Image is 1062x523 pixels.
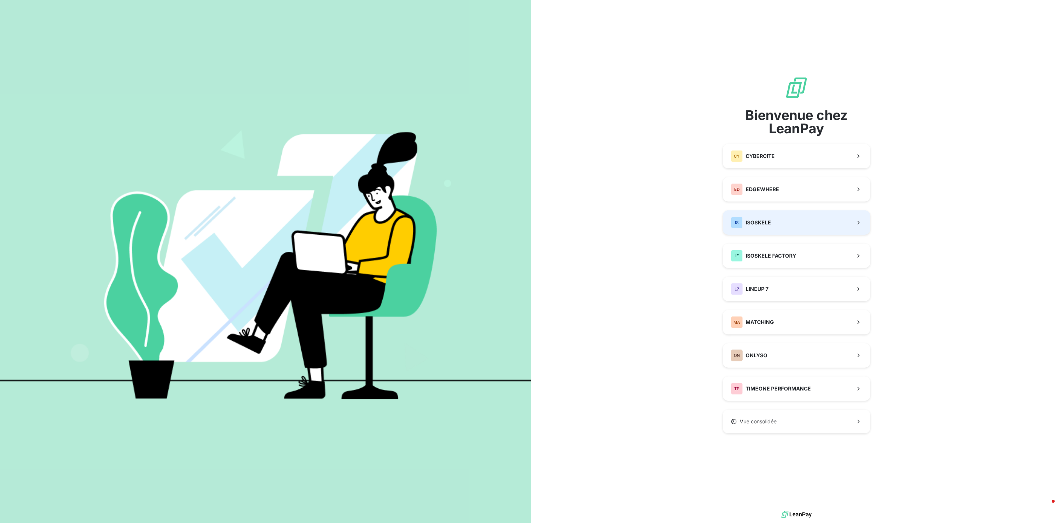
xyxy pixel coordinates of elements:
span: CYBERCITE [746,152,775,160]
div: MA [731,316,743,328]
div: CY [731,150,743,162]
iframe: Intercom live chat [1037,498,1055,516]
span: EDGEWHERE [746,186,779,193]
span: ONLYSO [746,352,767,359]
button: ISISOSKELE [723,210,870,235]
div: ED [731,183,743,195]
button: IFISOSKELE FACTORY [723,244,870,268]
span: ISOSKELE FACTORY [746,252,796,259]
div: TP [731,383,743,395]
button: MAMATCHING [723,310,870,334]
span: LINEUP 7 [746,285,768,293]
button: TPTIMEONE PERFORMANCE [723,376,870,401]
button: CYCYBERCITE [723,144,870,168]
div: L7 [731,283,743,295]
span: TIMEONE PERFORMANCE [746,385,811,392]
div: IF [731,250,743,262]
button: Vue consolidée [723,410,870,433]
button: EDEDGEWHERE [723,177,870,202]
button: L7LINEUP 7 [723,277,870,301]
button: ONONLYSO [723,343,870,368]
img: logo sigle [785,76,808,100]
div: ON [731,350,743,361]
span: Bienvenue chez LeanPay [723,109,870,135]
span: Vue consolidée [740,418,777,425]
div: IS [731,217,743,228]
span: ISOSKELE [746,219,771,226]
img: logo [781,509,812,520]
span: MATCHING [746,319,774,326]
